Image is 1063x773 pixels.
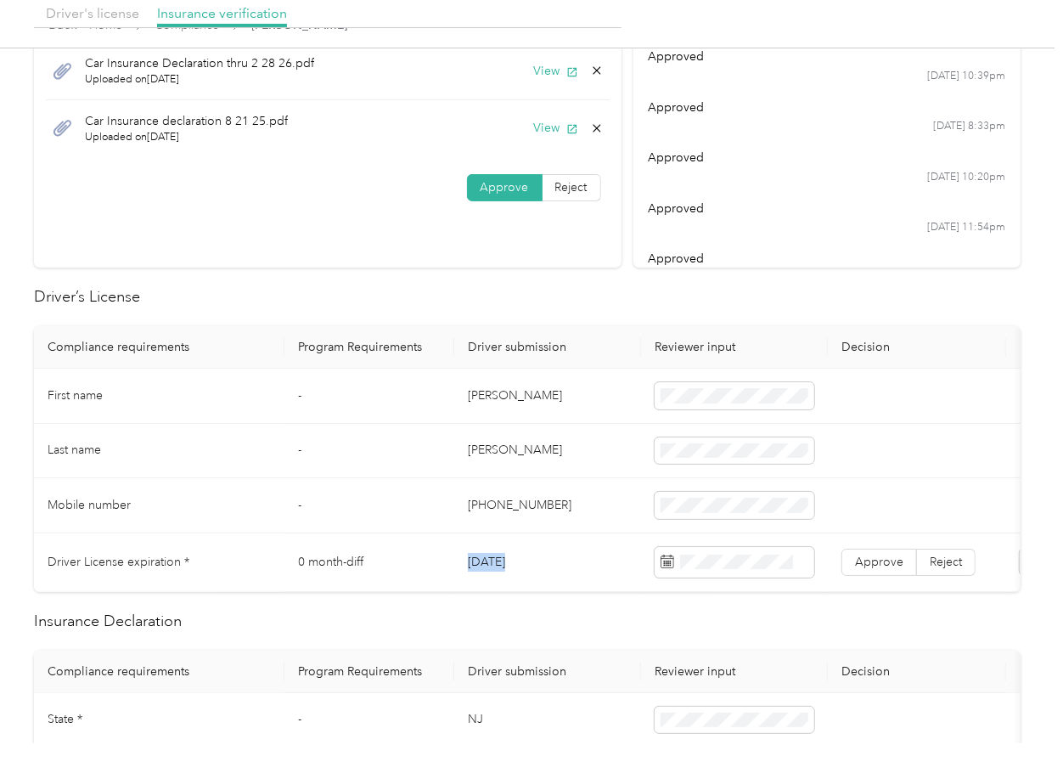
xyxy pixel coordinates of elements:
[454,369,641,424] td: [PERSON_NAME]
[284,369,454,424] td: -
[534,62,578,80] button: View
[48,443,101,457] span: Last name
[930,555,962,569] span: Reject
[641,651,828,693] th: Reviewer input
[284,478,454,533] td: -
[34,610,1021,633] h2: Insurance Declaration
[34,533,284,592] td: Driver License expiration *
[454,533,641,592] td: [DATE]
[648,99,1005,116] div: approved
[34,478,284,533] td: Mobile number
[481,180,529,195] span: Approve
[85,72,314,87] span: Uploaded on [DATE]
[48,388,103,403] span: First name
[48,555,189,569] span: Driver License expiration *
[648,200,1005,217] div: approved
[284,326,454,369] th: Program Requirements
[284,533,454,592] td: 0 month-diff
[648,48,1005,65] div: approved
[48,498,131,512] span: Mobile number
[284,693,454,748] td: -
[927,69,1005,84] time: [DATE] 10:39pm
[34,285,1021,308] h2: Driver’s License
[85,130,288,145] span: Uploaded on [DATE]
[641,326,828,369] th: Reviewer input
[555,180,588,195] span: Reject
[828,651,1006,693] th: Decision
[85,112,288,130] span: Car Insurance declaration 8 21 25.pdf
[34,369,284,424] td: First name
[454,478,641,533] td: [PHONE_NUMBER]
[34,326,284,369] th: Compliance requirements
[648,250,1005,268] div: approved
[933,119,1005,134] time: [DATE] 8:33pm
[534,119,578,137] button: View
[454,693,641,748] td: NJ
[46,5,139,21] span: Driver's license
[968,678,1063,773] iframe: Everlance-gr Chat Button Frame
[284,651,454,693] th: Program Requirements
[34,651,284,693] th: Compliance requirements
[284,424,454,479] td: -
[34,424,284,479] td: Last name
[454,651,641,693] th: Driver submission
[454,424,641,479] td: [PERSON_NAME]
[157,5,287,21] span: Insurance verification
[34,693,284,748] td: State *
[855,555,903,569] span: Approve
[85,54,314,72] span: Car Insurance Declaration thru 2 28 26.pdf
[48,712,82,726] span: State *
[454,326,641,369] th: Driver submission
[927,220,1005,235] time: [DATE] 11:54pm
[648,149,1005,166] div: approved
[828,326,1006,369] th: Decision
[927,170,1005,185] time: [DATE] 10:20pm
